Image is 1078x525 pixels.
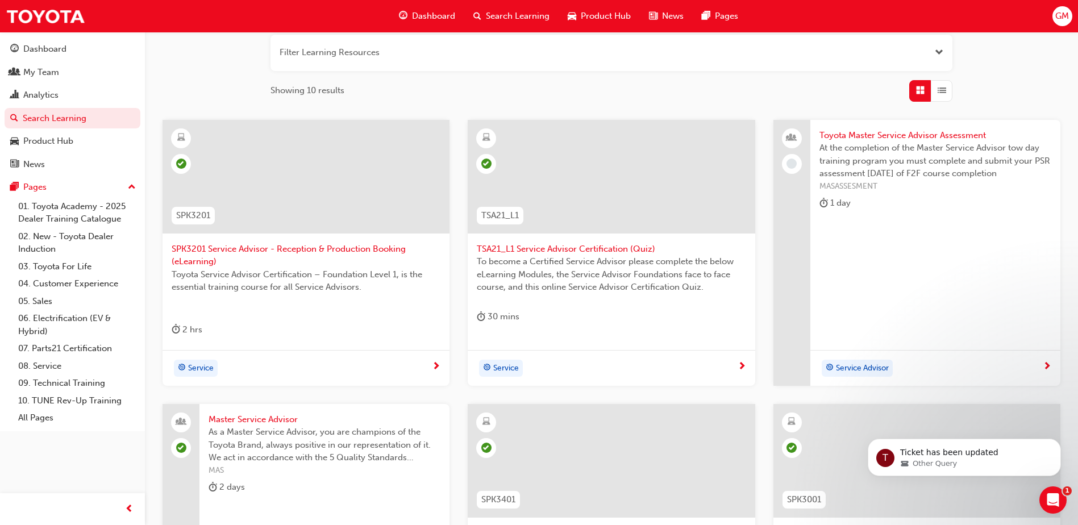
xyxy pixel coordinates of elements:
[14,310,140,340] a: 06. Electrification (EV & Hybrid)
[412,10,455,23] span: Dashboard
[662,10,684,23] span: News
[477,243,746,256] span: TSA21_L1 Service Advisor Certification (Quiz)
[14,374,140,392] a: 09. Technical Training
[172,323,202,337] div: 2 hrs
[10,136,19,147] span: car-icon
[773,120,1060,386] a: Toyota Master Service Advisor AssessmentAt the completion of the Master Service Advisor tow day t...
[1039,486,1067,514] iframe: Intercom live chat
[1063,486,1072,495] span: 1
[14,340,140,357] a: 07. Parts21 Certification
[6,3,85,29] img: Trak
[172,243,440,268] span: SPK3201 Service Advisor - Reception & Production Booking (eLearning)
[477,310,485,324] span: duration-icon
[5,85,140,106] a: Analytics
[14,409,140,427] a: All Pages
[1052,6,1072,26] button: GM
[177,131,185,145] span: learningResourceType_ELEARNING-icon
[209,426,440,464] span: As a Master Service Advisor, you are champions of the Toyota Brand, always positive in our repres...
[432,362,440,372] span: next-icon
[738,362,746,372] span: next-icon
[14,293,140,310] a: 05. Sales
[481,493,515,506] span: SPK3401
[851,415,1078,494] iframe: Intercom notifications message
[468,120,755,386] a: TSA21_L1TSA21_L1 Service Advisor Certification (Quiz)To become a Certified Service Advisor please...
[23,43,66,56] div: Dashboard
[5,154,140,175] a: News
[5,177,140,198] button: Pages
[10,160,19,170] span: news-icon
[1043,362,1051,372] span: next-icon
[209,480,217,494] span: duration-icon
[125,502,134,516] span: prev-icon
[5,108,140,129] a: Search Learning
[5,39,140,60] a: Dashboard
[916,84,925,97] span: Grid
[693,5,747,28] a: pages-iconPages
[5,131,140,152] a: Product Hub
[481,159,492,169] span: learningRecordVerb_COMPLETE-icon
[482,415,490,430] span: learningResourceType_ELEARNING-icon
[209,480,245,494] div: 2 days
[209,464,440,477] span: MAS
[482,131,490,145] span: learningResourceType_ELEARNING-icon
[14,357,140,375] a: 08. Service
[836,362,889,375] span: Service Advisor
[819,129,1051,142] span: Toyota Master Service Advisor Assessment
[176,209,210,222] span: SPK3201
[23,66,59,79] div: My Team
[177,415,185,430] span: people-icon
[10,44,19,55] span: guage-icon
[938,84,946,97] span: List
[128,180,136,195] span: up-icon
[14,392,140,410] a: 10. TUNE Rev-Up Training
[23,89,59,102] div: Analytics
[172,268,440,294] span: Toyota Service Advisor Certification – Foundation Level 1, is the essential training course for a...
[10,114,18,124] span: search-icon
[1055,10,1069,23] span: GM
[5,36,140,177] button: DashboardMy TeamAnalyticsSearch LearningProduct HubNews
[481,209,519,222] span: TSA21_L1
[178,361,186,376] span: target-icon
[23,181,47,194] div: Pages
[715,10,738,23] span: Pages
[10,182,19,193] span: pages-icon
[163,120,449,386] a: SPK3201SPK3201 Service Advisor - Reception & Production Booking (eLearning)Toyota Service Advisor...
[786,159,797,169] span: learningRecordVerb_NONE-icon
[787,493,821,506] span: SPK3001
[493,362,519,375] span: Service
[390,5,464,28] a: guage-iconDashboard
[819,141,1051,180] span: At the completion of the Master Service Advisor tow day training program you must complete and su...
[176,159,186,169] span: learningRecordVerb_COMPLETE-icon
[568,9,576,23] span: car-icon
[209,413,440,426] span: Master Service Advisor
[464,5,559,28] a: search-iconSearch Learning
[14,258,140,276] a: 03. Toyota For Life
[788,415,796,430] span: learningResourceType_ELEARNING-icon
[5,62,140,83] a: My Team
[172,323,180,337] span: duration-icon
[702,9,710,23] span: pages-icon
[581,10,631,23] span: Product Hub
[819,196,828,210] span: duration-icon
[14,275,140,293] a: 04. Customer Experience
[826,361,834,376] span: target-icon
[477,310,519,324] div: 30 mins
[14,198,140,228] a: 01. Toyota Academy - 2025 Dealer Training Catalogue
[819,180,1051,193] span: MASASSESMENT
[270,84,344,97] span: Showing 10 results
[935,46,943,59] button: Open the filter
[10,90,19,101] span: chart-icon
[483,361,491,376] span: target-icon
[10,68,19,78] span: people-icon
[23,135,73,148] div: Product Hub
[649,9,657,23] span: news-icon
[486,10,550,23] span: Search Learning
[188,362,214,375] span: Service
